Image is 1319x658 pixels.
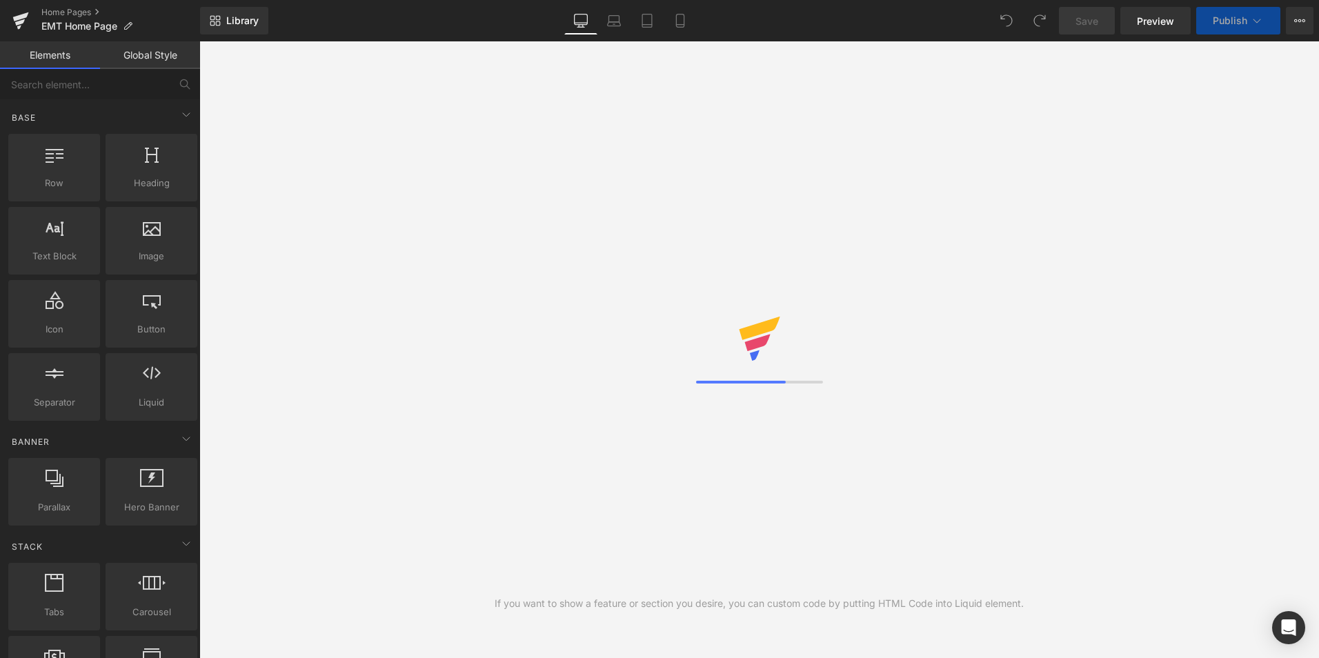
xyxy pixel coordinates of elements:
span: Image [110,249,193,263]
button: More [1286,7,1313,34]
span: Hero Banner [110,500,193,515]
span: Heading [110,176,193,190]
a: Tablet [631,7,664,34]
span: Base [10,111,37,124]
span: Banner [10,435,51,448]
button: Publish [1196,7,1280,34]
a: Laptop [597,7,631,34]
span: Preview [1137,14,1174,28]
span: Save [1075,14,1098,28]
span: Carousel [110,605,193,619]
a: Desktop [564,7,597,34]
span: Button [110,322,193,337]
span: EMT Home Page [41,21,117,32]
a: Global Style [100,41,200,69]
span: Row [12,176,96,190]
button: Undo [993,7,1020,34]
div: Open Intercom Messenger [1272,611,1305,644]
span: Icon [12,322,96,337]
span: Publish [1213,15,1247,26]
a: Home Pages [41,7,200,18]
span: Parallax [12,500,96,515]
div: If you want to show a feature or section you desire, you can custom code by putting HTML Code int... [495,596,1024,611]
span: Stack [10,540,44,553]
span: Library [226,14,259,27]
button: Redo [1026,7,1053,34]
span: Liquid [110,395,193,410]
a: New Library [200,7,268,34]
span: Tabs [12,605,96,619]
span: Text Block [12,249,96,263]
a: Preview [1120,7,1191,34]
span: Separator [12,395,96,410]
a: Mobile [664,7,697,34]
